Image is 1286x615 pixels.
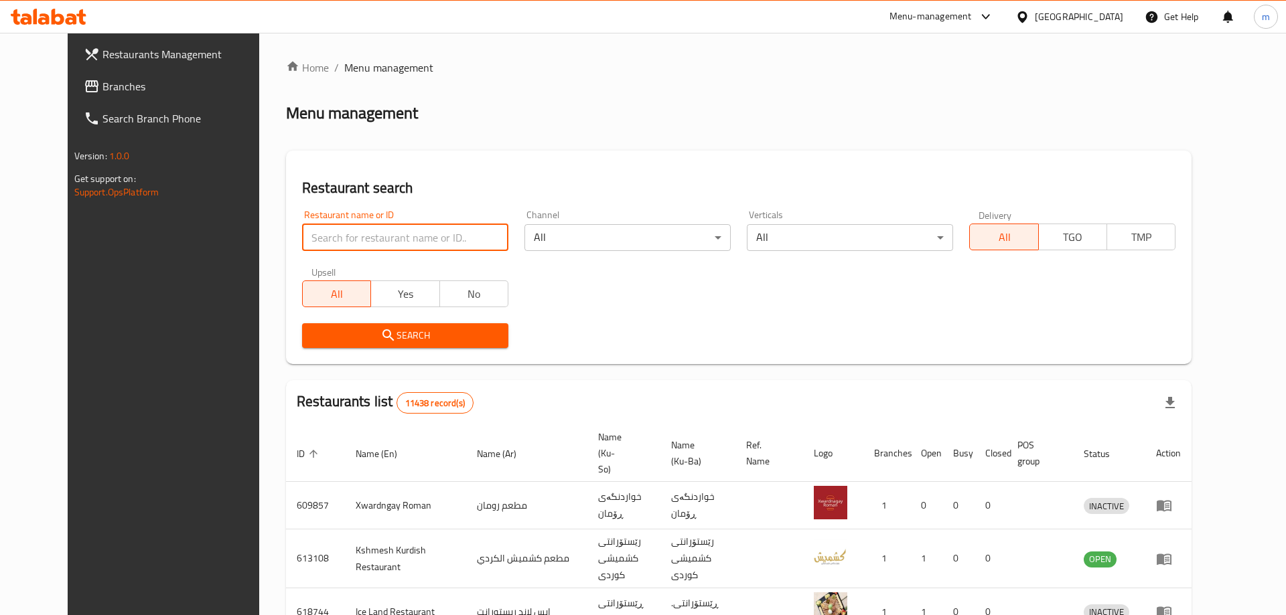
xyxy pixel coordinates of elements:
[1084,498,1129,514] div: INACTIVE
[102,78,272,94] span: Branches
[979,210,1012,219] label: Delivery
[345,482,466,529] td: Xwardngay Roman
[863,482,910,529] td: 1
[1017,437,1057,469] span: POS group
[1113,228,1170,247] span: TMP
[73,38,283,70] a: Restaurants Management
[439,280,508,307] button: No
[286,60,329,76] a: Home
[109,147,130,165] span: 1.0.0
[356,446,415,462] span: Name (En)
[1084,499,1129,514] span: INACTIVE
[1044,228,1102,247] span: TGO
[1084,551,1117,567] div: OPEN
[910,529,942,588] td: 1
[466,482,587,529] td: مطعم رومان
[975,529,1007,588] td: 0
[975,425,1007,482] th: Closed
[587,482,660,529] td: خواردنگەی ڕۆمان
[746,437,787,469] span: Ref. Name
[74,183,159,201] a: Support.OpsPlatform
[942,425,975,482] th: Busy
[814,539,847,573] img: Kshmesh Kurdish Restaurant
[102,110,272,126] span: Search Branch Phone
[969,224,1038,250] button: All
[1156,551,1181,567] div: Menu
[910,482,942,529] td: 0
[308,284,366,304] span: All
[1038,224,1107,250] button: TGO
[302,280,371,307] button: All
[286,529,345,588] td: 613108
[477,446,534,462] span: Name (Ar)
[1154,387,1186,419] div: Export file
[524,224,731,251] div: All
[863,529,910,588] td: 1
[286,482,345,529] td: 609857
[445,284,503,304] span: No
[975,482,1007,529] td: 0
[311,267,336,276] label: Upsell
[397,397,473,410] span: 11438 record(s)
[1156,497,1181,513] div: Menu
[975,228,1033,247] span: All
[313,327,498,344] span: Search
[344,60,433,76] span: Menu management
[863,425,910,482] th: Branches
[73,70,283,102] a: Branches
[73,102,283,135] a: Search Branch Phone
[376,284,434,304] span: Yes
[397,392,474,414] div: Total records count
[466,529,587,588] td: مطعم كشميش الكردي
[1084,446,1127,462] span: Status
[889,9,972,25] div: Menu-management
[587,529,660,588] td: رێستۆرانتی کشمیشى كوردى
[302,323,508,348] button: Search
[302,224,508,251] input: Search for restaurant name or ID..
[302,178,1175,198] h2: Restaurant search
[74,170,136,187] span: Get support on:
[1145,425,1192,482] th: Action
[102,46,272,62] span: Restaurants Management
[942,482,975,529] td: 0
[942,529,975,588] td: 0
[74,147,107,165] span: Version:
[1035,9,1123,24] div: [GEOGRAPHIC_DATA]
[660,529,735,588] td: رێستۆرانتی کشمیشى كوردى
[1262,9,1270,24] span: m
[910,425,942,482] th: Open
[1106,224,1175,250] button: TMP
[747,224,953,251] div: All
[297,391,474,414] h2: Restaurants list
[671,437,719,469] span: Name (Ku-Ba)
[345,529,466,588] td: Kshmesh Kurdish Restaurant
[286,60,1192,76] nav: breadcrumb
[370,280,439,307] button: Yes
[334,60,339,76] li: /
[814,486,847,519] img: Xwardngay Roman
[660,482,735,529] td: خواردنگەی ڕۆمان
[297,446,322,462] span: ID
[286,102,418,124] h2: Menu management
[598,429,644,477] span: Name (Ku-So)
[1084,551,1117,567] span: OPEN
[803,425,863,482] th: Logo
